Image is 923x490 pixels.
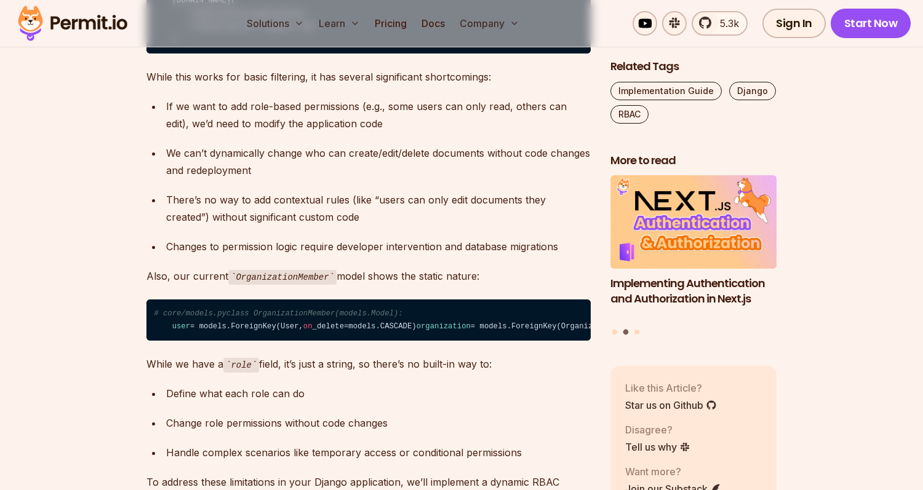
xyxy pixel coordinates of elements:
[610,153,777,168] h2: More to read
[625,422,690,437] p: Disagree?
[762,9,826,38] a: Sign In
[146,355,591,373] p: While we have a field, it’s just a string, so there’s no built-in way to:
[831,9,911,38] a: Start Now
[303,322,313,331] span: on
[146,299,591,341] code: = models.ForeignKey(User, _delete=models.CASCADE) = models.ForeignKey(Organization, _delete=model...
[623,330,629,335] button: Go to slide 2
[166,444,591,461] div: Handle complex scenarios like temporary access or conditional permissions
[417,322,471,331] span: organization
[610,176,777,337] div: Posts
[625,381,717,395] p: Like this Article?
[166,238,591,255] div: Changes to permission logic require developer intervention and database migrations
[692,11,748,36] a: 5.3k
[612,330,617,334] button: Go to slide 1
[146,267,591,285] p: Also, our current model shows the static nature:
[166,144,591,179] div: We can’t dynamically change who can create/edit/delete documents without code changes and redeplo...
[625,440,690,454] a: Tell us why
[223,358,259,373] code: role
[166,414,591,432] div: Change role permissions without code changes
[166,98,591,132] div: If we want to add role-based permissions (e.g., some users can only read, others can edit), we’d ...
[713,16,739,31] span: 5.3k
[172,322,190,331] span: user
[610,276,777,307] h3: Implementing Authentication and Authorization in Next.js
[625,398,717,413] a: Star us on Github
[314,11,365,36] button: Learn
[154,309,402,318] span: # core/models.pyclass OrganizationMember(models.Model):
[370,11,412,36] a: Pricing
[228,270,337,285] code: OrganizationMember
[610,176,777,269] img: Implementing Authentication and Authorization in Next.js
[610,176,777,322] a: Implementing Authentication and Authorization in Next.jsImplementing Authentication and Authoriza...
[166,191,591,226] div: There’s no way to add contextual rules (like “users can only edit documents they created”) withou...
[12,2,133,44] img: Permit logo
[166,385,591,402] div: Define what each role can do
[610,82,722,100] a: Implementation Guide
[417,11,450,36] a: Docs
[242,11,309,36] button: Solutions
[610,105,649,124] a: RBAC
[729,82,776,100] a: Django
[634,330,639,334] button: Go to slide 3
[610,59,777,74] h2: Related Tags
[610,176,777,322] li: 2 of 3
[455,11,524,36] button: Company
[625,464,721,479] p: Want more?
[146,68,591,85] p: While this works for basic filtering, it has several significant shortcomings:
